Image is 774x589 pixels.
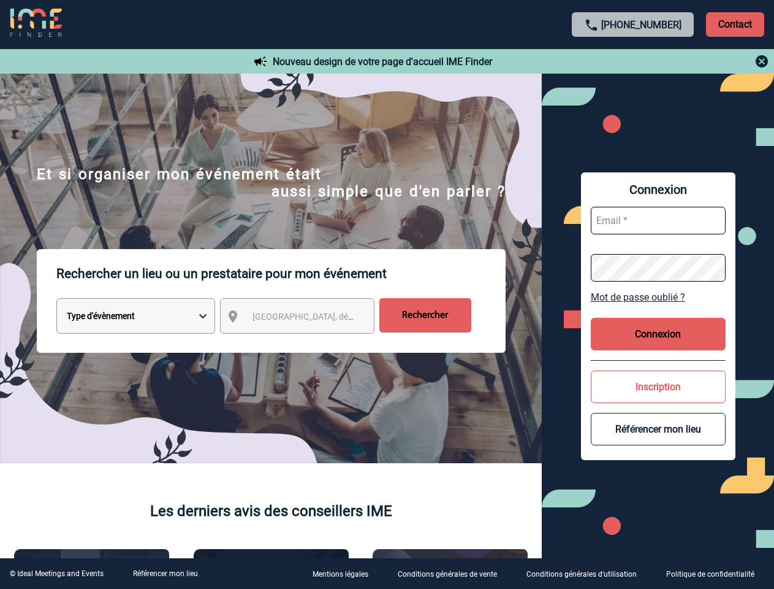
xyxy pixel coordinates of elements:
[313,571,368,579] p: Mentions légales
[591,182,726,197] span: Connexion
[591,291,726,303] a: Mot de passe oublié ?
[517,568,656,580] a: Conditions générales d'utilisation
[656,568,774,580] a: Politique de confidentialité
[388,568,517,580] a: Conditions générales de vente
[398,571,497,579] p: Conditions générales de vente
[591,318,726,350] button: Connexion
[526,571,637,579] p: Conditions générales d'utilisation
[133,569,198,578] a: Référencer mon lieu
[601,19,681,31] a: [PHONE_NUMBER]
[591,371,726,403] button: Inscription
[252,312,423,321] span: [GEOGRAPHIC_DATA], département, région...
[56,249,506,298] p: Rechercher un lieu ou un prestataire pour mon événement
[591,413,726,445] button: Référencer mon lieu
[379,298,471,333] input: Rechercher
[10,569,104,578] div: © Ideal Meetings and Events
[584,18,599,33] img: call-24-px.png
[591,207,726,234] input: Email *
[706,12,764,37] p: Contact
[666,571,754,579] p: Politique de confidentialité
[303,568,388,580] a: Mentions légales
